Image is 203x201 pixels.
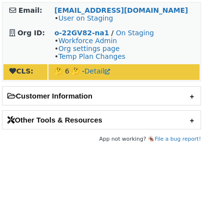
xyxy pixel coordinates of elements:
[58,45,119,52] a: Org settings page
[2,87,201,105] h2: Customer Information
[58,37,117,45] a: Workforce Admin
[18,29,45,37] strong: Org ID:
[54,6,188,14] a: [EMAIL_ADDRESS][DOMAIN_NAME]
[54,29,109,37] a: o-22GV82-na1
[54,14,113,22] span: •
[19,6,43,14] strong: Email:
[2,111,201,129] h2: Other Tools & Resources
[111,29,113,37] strong: /
[85,67,110,75] a: Detail
[54,37,125,60] span: • • •
[2,134,201,144] footer: App not working? 🪳
[116,29,154,37] a: On Staging
[9,67,33,75] strong: CLS:
[58,52,125,60] a: Temp Plan Changes
[155,136,201,142] a: File a bug report!
[58,14,113,22] a: User on Staging
[48,64,200,80] td: 🤔 6 🤔 -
